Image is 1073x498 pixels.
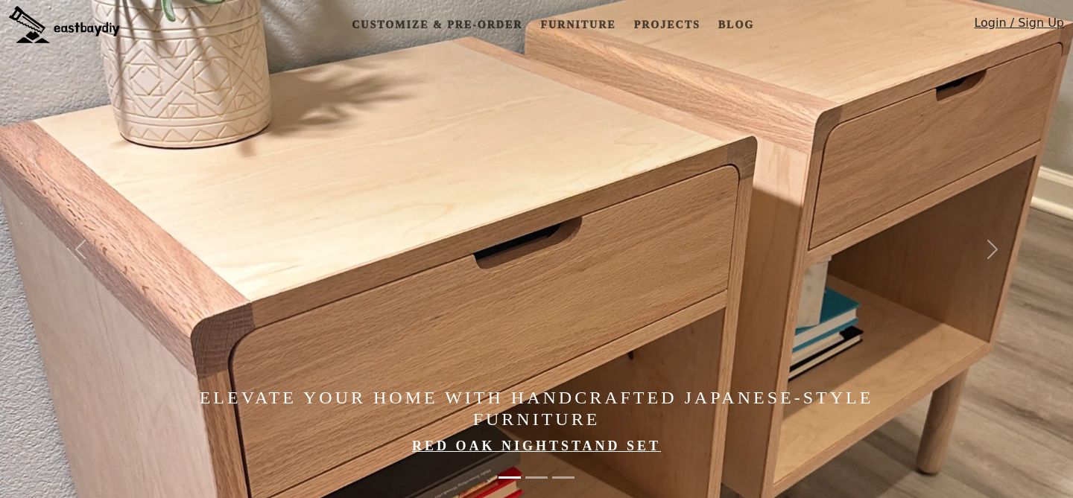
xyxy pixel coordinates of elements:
[498,469,521,486] button: Elevate Your Home with Handcrafted Japanese-Style Furniture
[628,11,706,39] a: Projects
[534,11,621,39] a: Furniture
[552,469,575,486] button: Made in the Bay Area
[712,11,760,39] a: Blog
[161,387,912,430] h4: Elevate Your Home with Handcrafted Japanese-Style Furniture
[9,6,120,43] img: eastbaydiy
[974,14,1064,39] a: Login / Sign Up
[346,11,528,39] a: Customize & Pre-order
[412,438,661,453] a: Red Oak Nightstand Set
[525,469,548,486] button: Made in the Bay Area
